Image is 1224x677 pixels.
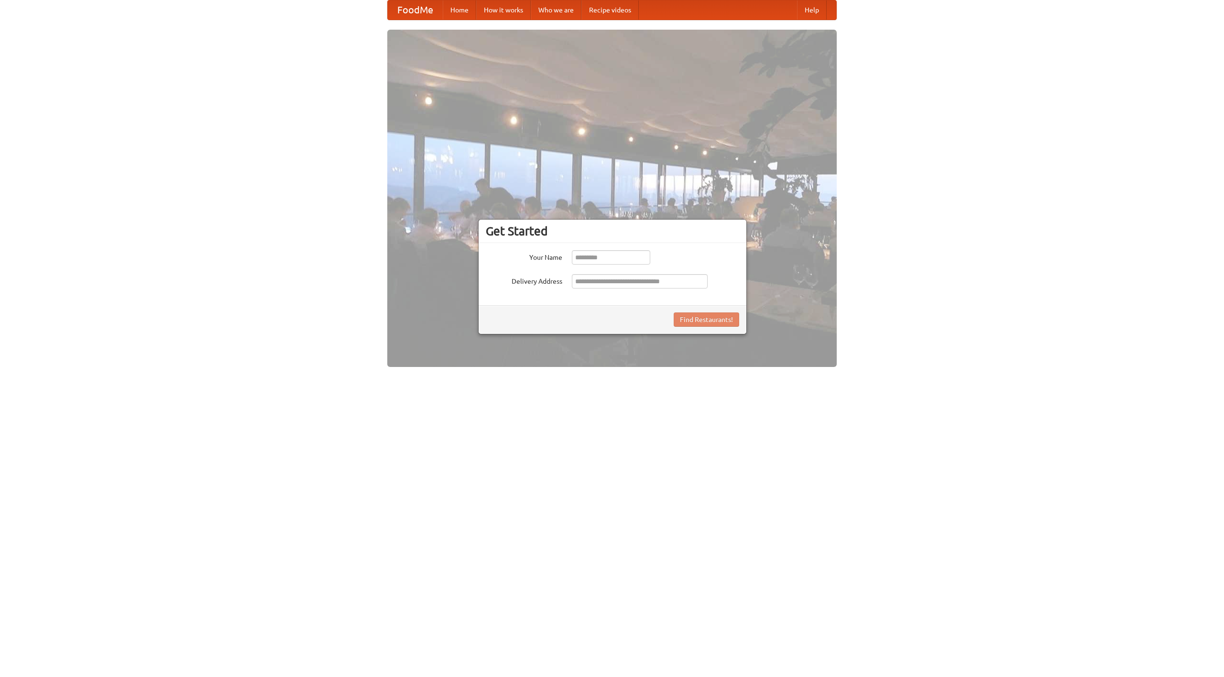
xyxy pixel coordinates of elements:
label: Delivery Address [486,274,562,286]
a: How it works [476,0,531,20]
a: Who we are [531,0,581,20]
a: Help [797,0,827,20]
a: Home [443,0,476,20]
a: FoodMe [388,0,443,20]
h3: Get Started [486,224,739,238]
label: Your Name [486,250,562,262]
a: Recipe videos [581,0,639,20]
button: Find Restaurants! [674,312,739,327]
